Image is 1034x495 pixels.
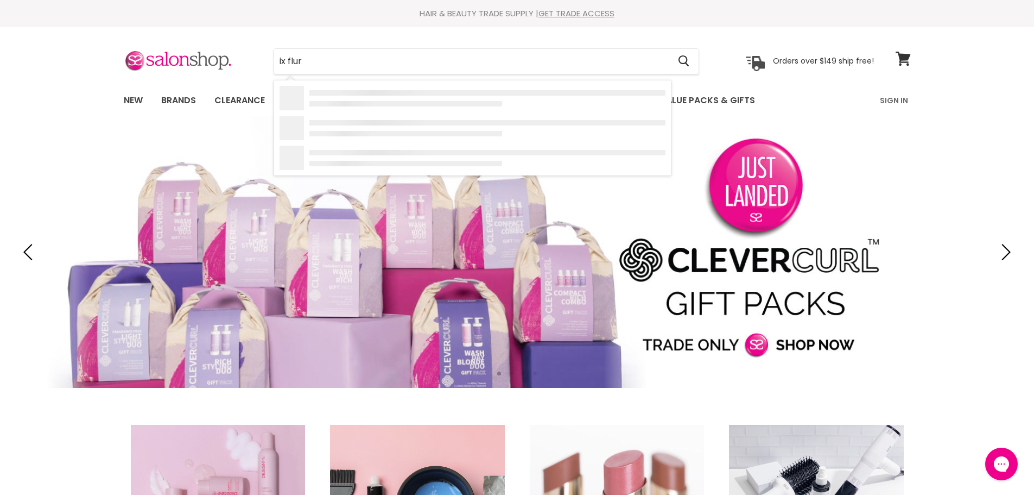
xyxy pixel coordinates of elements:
[509,372,513,375] li: Page dot 2
[538,8,614,19] a: GET TRADE ACCESS
[206,89,273,112] a: Clearance
[993,241,1015,263] button: Next
[116,89,151,112] a: New
[110,8,924,19] div: HAIR & BEAUTY TRADE SUPPLY |
[274,49,670,74] input: Search
[19,241,41,263] button: Previous
[110,85,924,116] nav: Main
[116,85,819,116] ul: Main menu
[274,48,699,74] form: Product
[521,372,525,375] li: Page dot 3
[533,372,537,375] li: Page dot 4
[153,89,204,112] a: Brands
[773,56,874,66] p: Orders over $149 ship free!
[873,89,915,112] a: Sign In
[652,89,763,112] a: Value Packs & Gifts
[670,49,699,74] button: Search
[497,372,501,375] li: Page dot 1
[980,444,1023,484] iframe: Gorgias live chat messenger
